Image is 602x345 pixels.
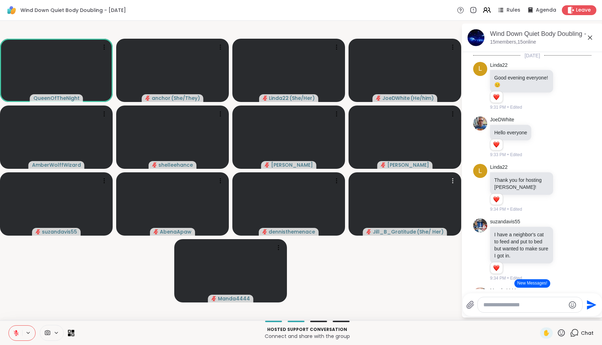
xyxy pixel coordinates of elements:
[158,161,193,168] span: shelleehance
[6,4,18,16] img: ShareWell Logomark
[490,30,597,38] div: Wind Down Quiet Body Doubling - [DATE]
[536,7,556,14] span: Agenda
[366,229,371,234] span: audio-muted
[507,104,509,110] span: •
[507,206,509,212] span: •
[218,295,250,302] span: Manda4444
[490,104,506,110] span: 9:31 PM
[490,194,503,205] div: Reaction list
[490,164,508,171] a: Linda22
[494,82,500,88] span: 😊
[490,39,536,46] p: 15 members, 15 online
[468,29,484,46] img: Wind Down Quiet Body Doubling - Thursday, Oct 09
[262,229,267,234] span: audio-muted
[490,262,503,274] div: Reaction list
[520,52,544,59] span: [DATE]
[490,139,503,151] div: Reaction list
[490,206,506,212] span: 9:34 PM
[507,275,509,281] span: •
[269,95,289,102] span: Linda22
[583,297,598,313] button: Send
[289,95,315,102] span: ( She/Her )
[490,152,506,158] span: 9:33 PM
[510,152,522,158] span: Edited
[493,197,500,202] button: Reactions: love
[473,116,487,130] img: https://sharewell-space-live.sfo3.digitaloceanspaces.com/user-generated/e5a8753c-ef0c-4530-b7f0-9...
[543,329,550,337] span: ✋
[493,265,500,271] button: Reactions: love
[576,7,591,14] span: Leave
[490,275,506,281] span: 9:34 PM
[32,161,81,168] span: AmberWolffWizard
[33,95,80,102] span: QueenOfTheNight
[507,7,520,14] span: Rules
[145,96,150,101] span: audio-muted
[581,330,594,337] span: Chat
[269,228,315,235] span: dennisthemenace
[493,94,500,100] button: Reactions: love
[494,129,527,136] p: Hello everyone
[483,301,565,308] textarea: Type your message
[473,287,487,301] img: https://sharewell-space-live.sfo3.digitaloceanspaces.com/user-generated/9d626cd0-0697-47e5-a38d-3...
[171,95,200,102] span: ( She/They )
[473,218,487,232] img: https://sharewell-space-live.sfo3.digitaloceanspaces.com/user-generated/b29d3971-d29c-45de-9377-2...
[42,228,77,235] span: suzandavis55
[160,228,192,235] span: AbenaApaw
[568,301,577,309] button: Emoji picker
[490,218,520,225] a: suzandavis55
[494,177,549,191] p: Thank you for hosting [PERSON_NAME]!
[410,95,434,102] span: ( He/him )
[382,95,410,102] span: JoeDWhite
[490,62,508,69] a: Linda22
[507,152,509,158] span: •
[373,228,416,235] span: Jill_B_Gratitude
[510,206,522,212] span: Edited
[152,162,157,167] span: audio-muted
[271,161,313,168] span: [PERSON_NAME]
[20,7,126,14] span: Wind Down Quiet Body Doubling - [DATE]
[265,162,270,167] span: audio-muted
[387,161,429,168] span: [PERSON_NAME]
[79,333,536,340] p: Connect and share with the group
[263,96,268,101] span: audio-muted
[510,104,522,110] span: Edited
[212,296,217,301] span: audio-muted
[478,64,482,74] span: L
[417,228,444,235] span: ( She/ Her )
[490,287,516,294] a: Manda4444
[376,96,381,101] span: audio-muted
[493,142,500,148] button: Reactions: love
[510,275,522,281] span: Edited
[79,326,536,333] p: Hosted support conversation
[478,166,482,176] span: L
[152,95,170,102] span: anchor
[490,91,503,103] div: Reaction list
[494,74,549,88] p: Good evening everyone!
[514,279,550,288] button: New Messages!
[381,162,386,167] span: audio-muted
[490,116,514,123] a: JoeDWhite
[153,229,158,234] span: audio-muted
[36,229,40,234] span: audio-muted
[494,231,549,259] p: I have a neighbor's cat to feed and put to bed but wanted to make sure I got in.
